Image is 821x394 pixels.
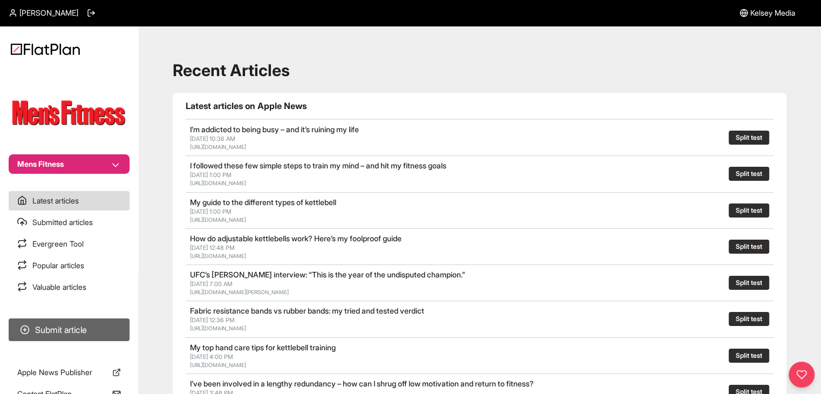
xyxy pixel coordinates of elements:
[9,363,130,382] a: Apple News Publisher
[190,208,232,215] span: [DATE] 1:00 PM
[750,8,795,18] span: Kelsey Media
[9,95,130,133] img: Publication Logo
[190,161,446,170] a: I followed these few simple steps to train my mind – and hit my fitness goals
[186,99,773,112] h1: Latest articles on Apple News
[9,8,78,18] a: [PERSON_NAME]
[9,277,130,297] a: Valuable articles
[9,256,130,275] a: Popular articles
[173,60,786,80] h1: Recent Articles
[190,379,534,388] a: I’ve been involved in a lengthy redundancy – how can I shrug off low motivation and return to fit...
[190,289,289,295] a: [URL][DOMAIN_NAME][PERSON_NAME]
[190,171,232,179] span: [DATE] 1:00 PM
[190,280,233,288] span: [DATE] 7:00 AM
[190,362,246,368] a: [URL][DOMAIN_NAME]
[190,180,246,186] a: [URL][DOMAIN_NAME]
[9,213,130,232] a: Submitted articles
[9,191,130,210] a: Latest articles
[190,316,235,324] span: [DATE] 12:36 PM
[190,144,246,150] a: [URL][DOMAIN_NAME]
[190,270,465,279] a: UFC’s [PERSON_NAME] interview: “This is the year of the undisputed champion.”
[729,349,769,363] button: Split test
[9,234,130,254] a: Evergreen Tool
[190,253,246,259] a: [URL][DOMAIN_NAME]
[190,325,246,331] a: [URL][DOMAIN_NAME]
[190,135,235,142] span: [DATE] 10:36 AM
[190,234,402,243] a: How do adjustable kettlebells work? Here’s my foolproof guide
[729,131,769,145] button: Split test
[729,312,769,326] button: Split test
[9,154,130,174] button: Mens Fitness
[190,125,359,134] a: I’m addicted to being busy – and it’s ruining my life
[190,198,336,207] a: My guide to the different types of kettlebell
[729,203,769,218] button: Split test
[190,306,424,315] a: Fabric resistance bands vs rubber bands: my tried and tested verdict
[190,353,233,361] span: [DATE] 4:00 PM
[11,43,80,55] img: Logo
[190,216,246,223] a: [URL][DOMAIN_NAME]
[729,240,769,254] button: Split test
[19,8,78,18] span: [PERSON_NAME]
[190,244,235,252] span: [DATE] 12:48 PM
[9,318,130,341] button: Submit article
[729,167,769,181] button: Split test
[729,276,769,290] button: Split test
[190,343,336,352] a: My top hand care tips for kettlebell training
